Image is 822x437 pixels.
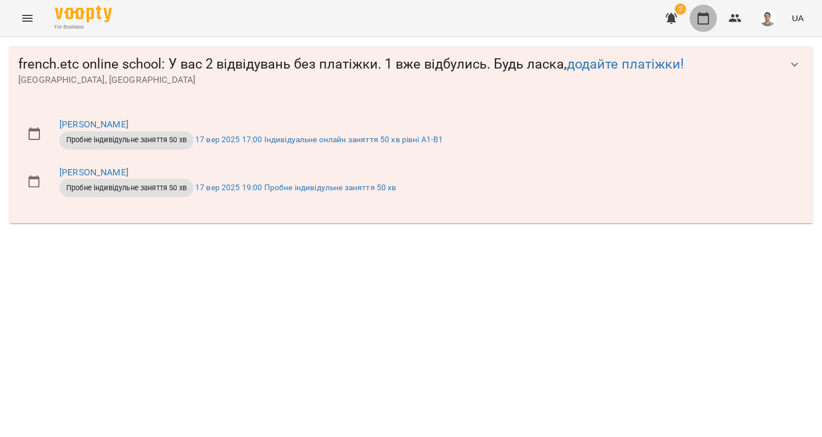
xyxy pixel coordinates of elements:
[59,183,194,193] span: Пробне індивідульне заняття 50 хв
[59,119,128,130] a: [PERSON_NAME]
[14,5,41,32] button: Menu
[792,12,804,24] span: UA
[59,135,194,145] span: Пробне індивідульне заняття 50 хв
[567,56,684,72] a: додайте платіжки!
[760,10,776,26] img: 08937551b77b2e829bc2e90478a9daa6.png
[18,73,781,87] span: [GEOGRAPHIC_DATA], [GEOGRAPHIC_DATA]
[18,55,781,73] span: french.etc online school : У вас 2 відвідувань без платіжки. 1 вже відбулись. Будь ласка,
[675,3,686,15] span: 2
[787,7,808,29] button: UA
[55,6,112,22] img: Voopty Logo
[59,183,397,192] a: Пробне індивідульне заняття 50 хв 17 вер 2025 19:00 Пробне індивідульне заняття 50 хв
[59,167,128,178] a: [PERSON_NAME]
[55,23,112,31] span: For Business
[59,135,443,144] a: Пробне індивідульне заняття 50 хв 17 вер 2025 17:00 Індивідуальне онлайн заняття 50 хв рівні А1-В1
